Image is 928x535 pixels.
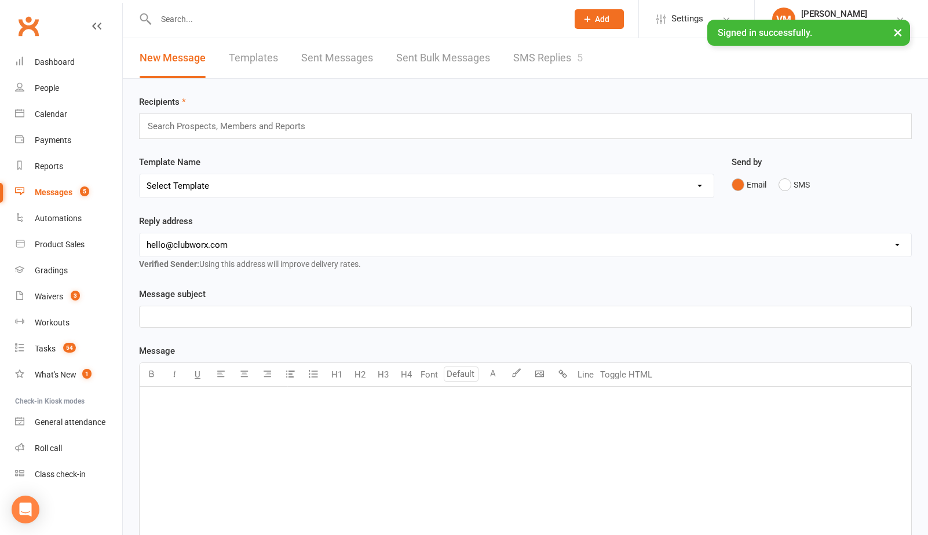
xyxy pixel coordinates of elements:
div: Open Intercom Messenger [12,496,39,523]
a: Automations [15,206,122,232]
a: Calendar [15,101,122,127]
label: Reply address [139,214,193,228]
div: [PERSON_NAME] [801,9,896,19]
button: × [887,20,908,45]
div: Waivers [35,292,63,301]
a: Templates [229,38,278,78]
a: Waivers 3 [15,284,122,310]
div: Class check-in [35,470,86,479]
div: Dashboard [35,57,75,67]
a: General attendance kiosk mode [15,409,122,435]
label: Recipients [139,95,186,109]
div: Gradings [35,266,68,275]
button: H4 [394,363,418,386]
div: Champions Gym Highgate [801,19,896,30]
div: People [35,83,59,93]
div: VM [772,8,795,31]
a: Messages 5 [15,179,122,206]
a: Payments [15,127,122,153]
button: H3 [371,363,394,386]
a: Tasks 54 [15,336,122,362]
a: SMS Replies5 [513,38,583,78]
a: Reports [15,153,122,179]
button: H1 [325,363,348,386]
button: Toggle HTML [597,363,655,386]
div: What's New [35,370,76,379]
button: U [186,363,209,386]
label: Message [139,344,175,358]
button: Email [732,174,766,196]
span: U [195,369,200,380]
a: Sent Bulk Messages [396,38,490,78]
button: SMS [779,174,810,196]
div: Payments [35,135,71,145]
span: Using this address will improve delivery rates. [139,259,361,269]
div: Reports [35,162,63,171]
span: Signed in successfully. [718,27,812,38]
span: Settings [671,6,703,32]
label: Send by [732,155,762,169]
div: Calendar [35,109,67,119]
input: Default [444,367,478,382]
label: Template Name [139,155,200,169]
button: Font [418,363,441,386]
div: Product Sales [35,240,85,249]
span: 54 [63,343,76,353]
a: People [15,75,122,101]
input: Search Prospects, Members and Reports [147,119,316,134]
span: 3 [71,291,80,301]
a: Clubworx [14,12,43,41]
div: Tasks [35,344,56,353]
strong: Verified Sender: [139,259,199,269]
button: Line [574,363,597,386]
a: New Message [140,38,206,78]
a: What's New1 [15,362,122,388]
div: General attendance [35,417,105,427]
label: Message subject [139,287,206,301]
div: 5 [577,52,583,64]
a: Gradings [15,258,122,284]
input: Search... [152,11,560,27]
span: 5 [80,186,89,196]
a: Sent Messages [301,38,373,78]
span: Add [595,14,609,24]
div: Roll call [35,444,62,453]
div: Workouts [35,318,70,327]
a: Class kiosk mode [15,461,122,488]
div: Messages [35,188,72,197]
button: H2 [348,363,371,386]
button: A [481,363,505,386]
a: Product Sales [15,232,122,258]
a: Workouts [15,310,122,336]
a: Roll call [15,435,122,461]
button: Add [575,9,624,29]
div: Automations [35,214,82,223]
a: Dashboard [15,49,122,75]
span: 1 [82,369,92,379]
